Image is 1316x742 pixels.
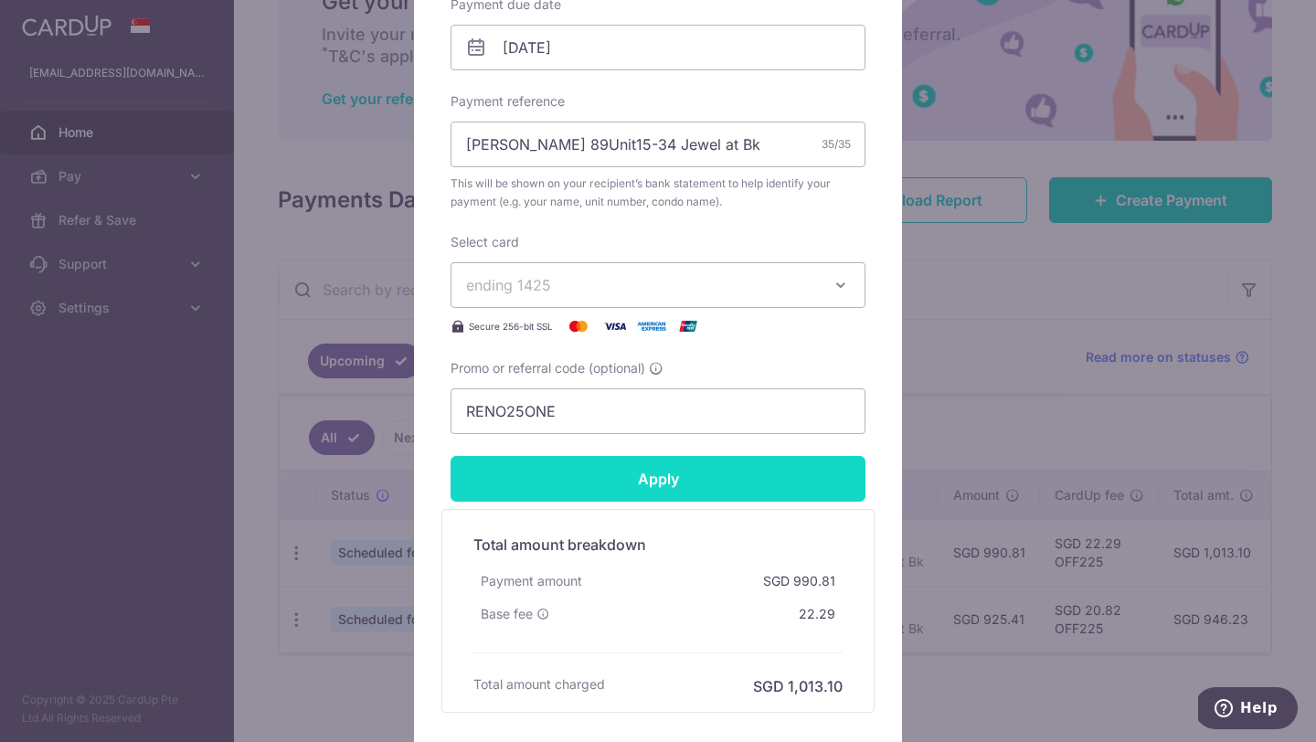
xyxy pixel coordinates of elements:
div: 22.29 [791,598,843,631]
img: American Express [633,315,670,337]
div: SGD 990.81 [756,565,843,598]
iframe: Opens a widget where you can find more information [1198,687,1298,733]
h5: Total amount breakdown [473,534,843,556]
button: ending 1425 [451,262,865,308]
span: Promo or referral code (optional) [451,359,645,377]
img: UnionPay [670,315,706,337]
div: Payment amount [473,565,589,598]
span: This will be shown on your recipient’s bank statement to help identify your payment (e.g. your na... [451,175,865,211]
label: Payment reference [451,92,565,111]
h6: Total amount charged [473,675,605,694]
span: ending 1425 [466,276,551,294]
div: 35/35 [822,135,851,154]
span: Secure 256-bit SSL [469,319,553,334]
input: Apply [451,456,865,502]
img: Visa [597,315,633,337]
input: DD / MM / YYYY [451,25,865,70]
label: Select card [451,233,519,251]
img: Mastercard [560,315,597,337]
span: Base fee [481,605,533,623]
h6: SGD 1,013.10 [753,675,843,697]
